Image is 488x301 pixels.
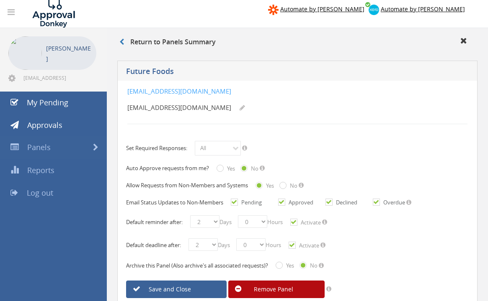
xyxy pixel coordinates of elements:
[264,182,274,190] label: Yes
[27,120,62,130] span: Approvals
[126,241,181,249] p: Default deadline after:
[126,218,183,226] p: Default reminder after:
[127,87,231,95] a: [EMAIL_ADDRESS][DOMAIN_NAME]
[287,199,313,207] label: Approved
[288,182,297,190] label: No
[297,242,319,250] label: Activate
[27,188,53,198] span: Log out
[126,199,223,206] span: Email Status Updates to Non-Members
[225,165,235,173] label: Yes
[126,144,187,152] p: Set Required Responses:
[284,262,294,270] label: Yes
[27,97,68,107] span: My Pending
[127,104,411,111] h4: [EMAIL_ADDRESS][DOMAIN_NAME]
[126,281,227,298] a: Save and Close
[27,142,51,152] span: Panels
[23,74,95,81] span: [EMAIL_ADDRESS][DOMAIN_NAME]
[119,38,216,46] h3: Return to Panels Summary
[228,281,325,298] a: Remove Panel
[334,199,357,207] label: Declined
[369,5,379,15] img: xero-logo.png
[27,165,54,175] span: Reports
[381,5,465,13] span: Automate by [PERSON_NAME]
[126,67,333,78] h5: Future Foods
[308,262,318,270] label: No
[381,199,405,207] label: Overdue
[126,262,268,269] span: Archive this Panel (Also archive's all associated requests)?
[46,43,92,64] p: [PERSON_NAME]
[126,181,248,189] span: Allow Requests from Non-Members and Systems
[249,165,258,173] label: No
[299,219,321,227] label: Activate
[239,199,262,207] label: Pending
[190,218,283,226] span: Days Hours
[280,5,364,13] span: Automate by [PERSON_NAME]
[188,241,281,249] span: Days Hours
[268,5,279,15] img: zapier-logomark.png
[126,164,209,172] span: Auto Approve requests from me?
